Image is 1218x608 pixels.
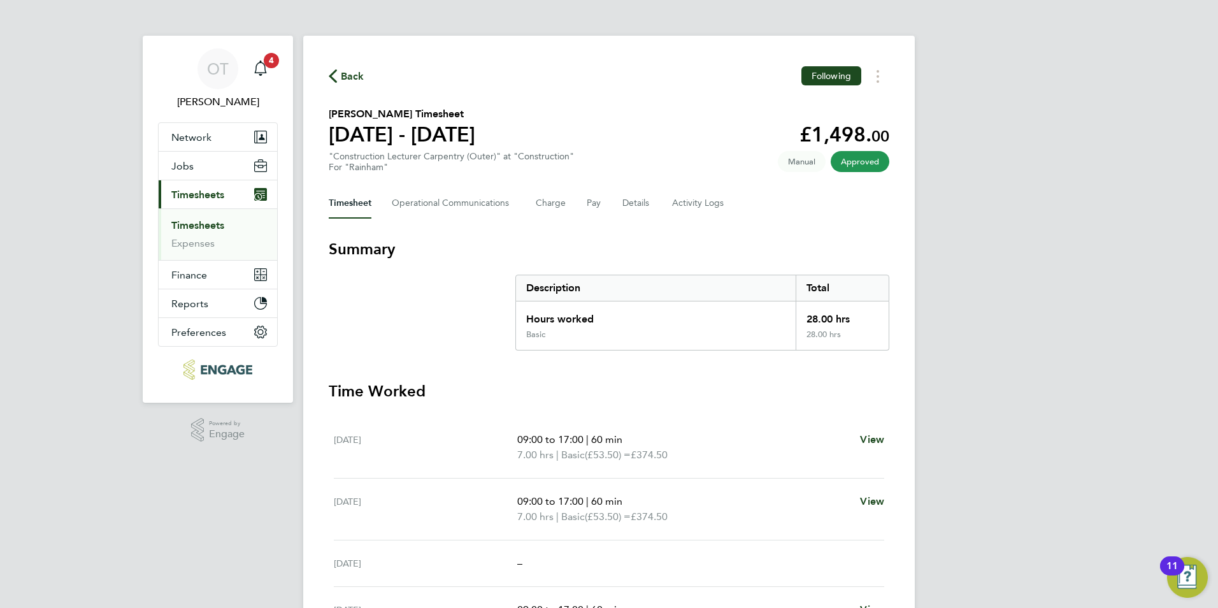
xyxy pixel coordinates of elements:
[860,495,884,507] span: View
[796,275,889,301] div: Total
[517,449,554,461] span: 7.00 hrs
[329,122,475,147] h1: [DATE] - [DATE]
[796,329,889,350] div: 28.00 hrs
[796,301,889,329] div: 28.00 hrs
[334,494,517,525] div: [DATE]
[622,188,652,219] button: Details
[329,151,574,173] div: "Construction Lecturer Carpentry (Outer)" at "Construction"
[556,449,559,461] span: |
[334,432,517,463] div: [DATE]
[207,61,229,77] span: OT
[159,289,277,317] button: Reports
[586,495,589,507] span: |
[517,495,584,507] span: 09:00 to 17:00
[329,188,371,219] button: Timesheet
[158,94,278,110] span: Olivia Triassi
[171,219,224,231] a: Timesheets
[587,188,602,219] button: Pay
[516,301,796,329] div: Hours worked
[517,433,584,445] span: 09:00 to 17:00
[248,48,273,89] a: 4
[334,556,517,571] div: [DATE]
[561,447,585,463] span: Basic
[831,151,889,172] span: This timesheet has been approved.
[159,208,277,260] div: Timesheets
[801,66,861,85] button: Following
[329,381,889,402] h3: Time Worked
[799,122,889,147] app-decimal: £1,498.
[631,449,668,461] span: £374.50
[159,261,277,289] button: Finance
[158,359,278,380] a: Go to home page
[536,188,566,219] button: Charge
[171,326,226,338] span: Preferences
[631,510,668,523] span: £374.50
[860,432,884,447] a: View
[591,495,622,507] span: 60 min
[171,298,208,310] span: Reports
[171,131,211,143] span: Network
[812,70,851,82] span: Following
[159,123,277,151] button: Network
[158,48,278,110] a: OT[PERSON_NAME]
[159,318,277,346] button: Preferences
[191,418,245,442] a: Powered byEngage
[860,494,884,509] a: View
[159,180,277,208] button: Timesheets
[171,160,194,172] span: Jobs
[209,418,245,429] span: Powered by
[392,188,515,219] button: Operational Communications
[264,53,279,68] span: 4
[561,509,585,525] span: Basic
[329,106,475,122] h2: [PERSON_NAME] Timesheet
[860,433,884,445] span: View
[778,151,826,172] span: This timesheet was manually created.
[515,275,889,351] div: Summary
[1166,566,1178,583] div: 11
[171,237,215,249] a: Expenses
[871,127,889,145] span: 00
[171,189,224,201] span: Timesheets
[672,188,726,219] button: Activity Logs
[585,510,631,523] span: (£53.50) =
[329,162,574,173] div: For "Rainham"
[143,36,293,403] nav: Main navigation
[526,329,545,340] div: Basic
[341,69,364,84] span: Back
[517,510,554,523] span: 7.00 hrs
[171,269,207,281] span: Finance
[329,239,889,259] h3: Summary
[329,68,364,84] button: Back
[516,275,796,301] div: Description
[1167,557,1208,598] button: Open Resource Center, 11 new notifications
[517,557,522,569] span: –
[866,66,889,86] button: Timesheets Menu
[159,152,277,180] button: Jobs
[209,429,245,440] span: Engage
[183,359,252,380] img: huntereducation-logo-retina.png
[556,510,559,523] span: |
[585,449,631,461] span: (£53.50) =
[586,433,589,445] span: |
[591,433,622,445] span: 60 min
